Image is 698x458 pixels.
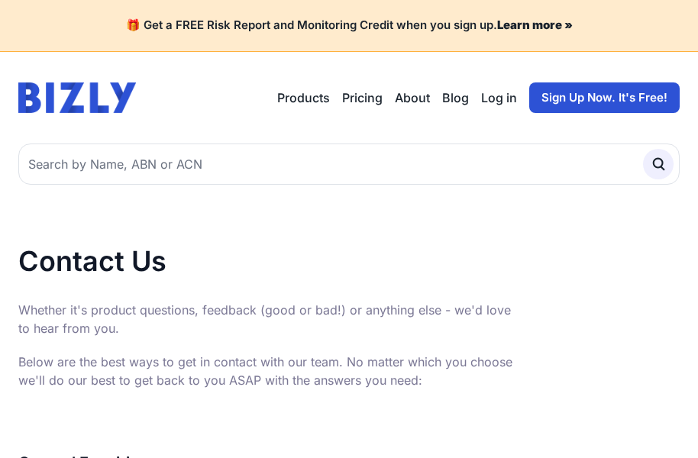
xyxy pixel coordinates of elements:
[481,89,517,107] a: Log in
[529,82,680,113] a: Sign Up Now. It's Free!
[395,89,430,107] a: About
[18,18,680,33] h4: 🎁 Get a FREE Risk Report and Monitoring Credit when you sign up.
[277,89,330,107] button: Products
[442,89,469,107] a: Blog
[18,301,515,337] p: Whether it's product questions, feedback (good or bad!) or anything else - we'd love to hear from...
[18,246,515,276] h1: Contact Us
[342,89,383,107] a: Pricing
[18,353,515,389] p: Below are the best ways to get in contact with our team. No matter which you choose we'll do our ...
[497,18,573,32] a: Learn more »
[18,144,680,185] input: Search by Name, ABN or ACN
